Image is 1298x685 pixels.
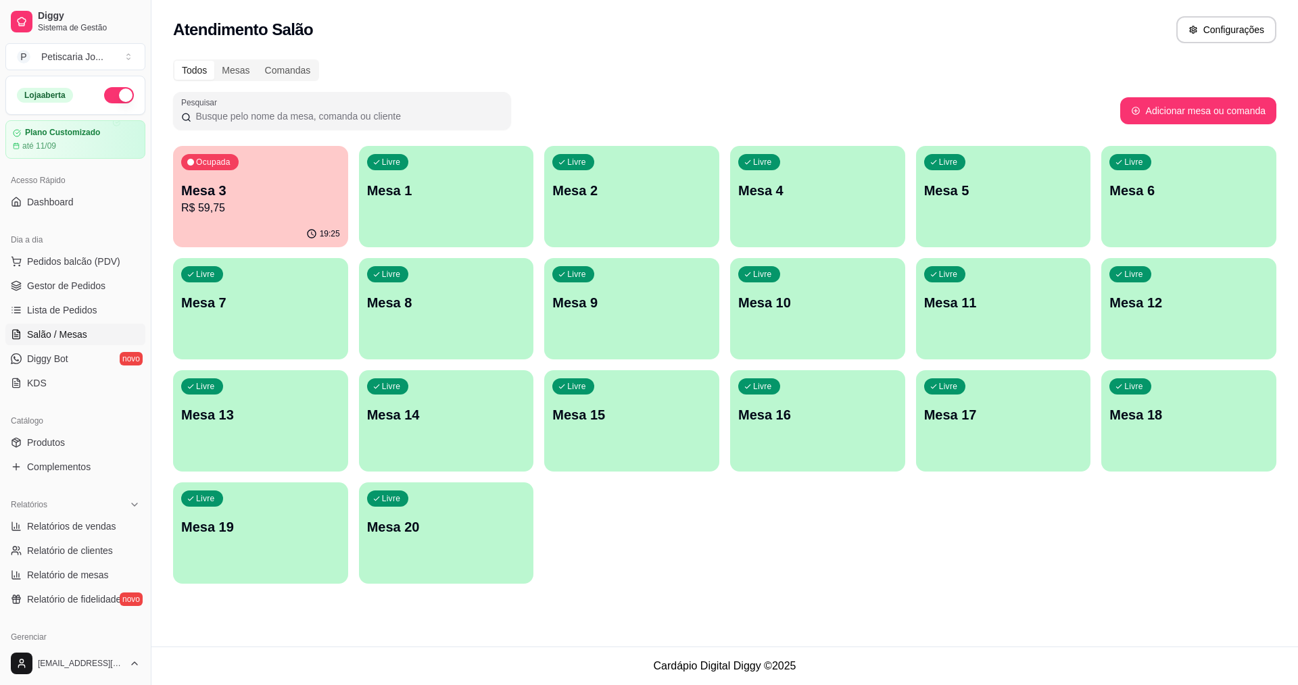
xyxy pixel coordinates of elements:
span: Complementos [27,460,91,474]
p: Livre [382,269,401,280]
p: Mesa 3 [181,181,340,200]
p: Mesa 18 [1109,405,1268,424]
button: LivreMesa 18 [1101,370,1276,472]
button: LivreMesa 7 [173,258,348,359]
p: Mesa 15 [552,405,711,424]
a: Produtos [5,432,145,453]
button: LivreMesa 2 [544,146,719,247]
a: Salão / Mesas [5,324,145,345]
a: Relatório de clientes [5,540,145,561]
footer: Cardápio Digital Diggy © 2025 [151,646,1298,685]
button: LivreMesa 19 [173,482,348,584]
span: Relatório de fidelidade [27,592,121,606]
button: Adicionar mesa ou comanda [1120,97,1276,124]
p: Mesa 4 [738,181,897,200]
a: Diggy Botnovo [5,348,145,370]
p: Mesa 8 [367,293,526,312]
p: Livre [1124,157,1143,168]
div: Mesas [214,61,257,80]
div: Acesso Rápido [5,170,145,191]
button: LivreMesa 8 [359,258,534,359]
p: Livre [939,157,958,168]
article: Plano Customizado [25,128,100,138]
p: Livre [382,493,401,504]
p: Livre [753,269,772,280]
p: Livre [382,381,401,392]
p: Mesa 9 [552,293,711,312]
button: LivreMesa 16 [730,370,905,472]
button: LivreMesa 12 [1101,258,1276,359]
button: LivreMesa 9 [544,258,719,359]
button: OcupadaMesa 3R$ 59,7519:25 [173,146,348,247]
span: Relatório de mesas [27,568,109,582]
button: LivreMesa 13 [173,370,348,472]
span: Diggy Bot [27,352,68,365]
div: Gerenciar [5,626,145,648]
div: Petiscaria Jo ... [41,50,103,64]
p: Mesa 6 [1109,181,1268,200]
p: Mesa 7 [181,293,340,312]
button: Alterar Status [104,87,134,103]
span: KDS [27,376,47,390]
button: LivreMesa 5 [916,146,1091,247]
p: Ocupada [196,157,231,168]
p: Mesa 11 [924,293,1083,312]
p: Livre [753,381,772,392]
p: 19:25 [320,228,340,239]
a: Relatórios de vendas [5,515,145,537]
label: Pesquisar [181,97,222,108]
button: LivreMesa 6 [1101,146,1276,247]
p: Livre [196,269,215,280]
button: [EMAIL_ADDRESS][DOMAIN_NAME] [5,647,145,680]
a: Plano Customizadoaté 11/09 [5,120,145,159]
p: Livre [753,157,772,168]
div: Loja aberta [17,88,73,103]
p: Livre [196,493,215,504]
p: Mesa 10 [738,293,897,312]
button: LivreMesa 11 [916,258,1091,359]
p: Mesa 2 [552,181,711,200]
span: Pedidos balcão (PDV) [27,255,120,268]
span: Lista de Pedidos [27,303,97,317]
a: Complementos [5,456,145,478]
div: Comandas [258,61,318,80]
div: Dia a dia [5,229,145,251]
span: Relatórios de vendas [27,519,116,533]
a: Relatório de mesas [5,564,145,586]
p: R$ 59,75 [181,200,340,216]
p: Mesa 5 [924,181,1083,200]
button: LivreMesa 15 [544,370,719,472]
span: P [17,50,30,64]
p: Livre [567,269,586,280]
span: Diggy [38,10,140,22]
a: KDS [5,372,145,394]
input: Pesquisar [191,109,503,123]
p: Mesa 14 [367,405,526,424]
div: Catálogo [5,410,145,432]
button: LivreMesa 4 [730,146,905,247]
p: Livre [567,157,586,168]
button: LivreMesa 1 [359,146,534,247]
p: Livre [1124,269,1143,280]
article: até 11/09 [22,141,56,151]
a: DiggySistema de Gestão [5,5,145,38]
p: Livre [939,269,958,280]
p: Mesa 19 [181,517,340,536]
span: Sistema de Gestão [38,22,140,33]
p: Mesa 16 [738,405,897,424]
span: Dashboard [27,195,74,209]
button: LivreMesa 14 [359,370,534,472]
h2: Atendimento Salão [173,19,313,41]
span: Relatório de clientes [27,544,113,557]
button: LivreMesa 17 [916,370,1091,472]
button: Configurações [1176,16,1276,43]
span: Salão / Mesas [27,328,87,341]
a: Lista de Pedidos [5,299,145,321]
p: Mesa 12 [1109,293,1268,312]
p: Livre [382,157,401,168]
p: Livre [1124,381,1143,392]
button: LivreMesa 20 [359,482,534,584]
p: Mesa 20 [367,517,526,536]
p: Mesa 1 [367,181,526,200]
a: Gestor de Pedidos [5,275,145,297]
